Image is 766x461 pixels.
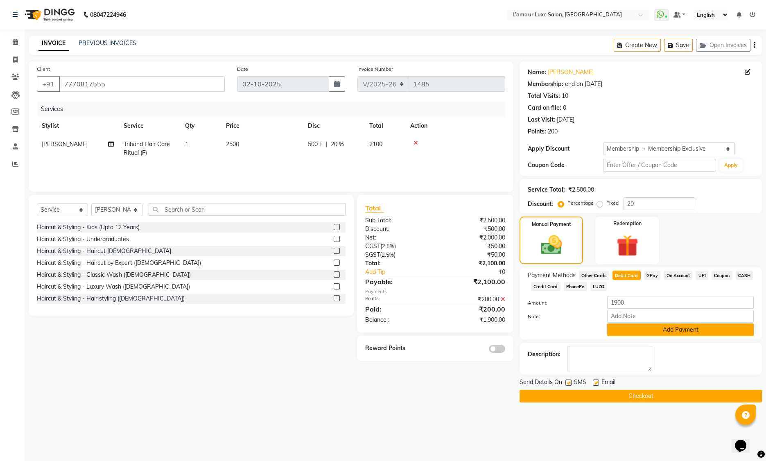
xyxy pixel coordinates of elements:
span: SMS [574,378,586,388]
div: Service Total: [528,185,565,194]
a: INVOICE [38,36,69,51]
div: Total Visits: [528,92,560,100]
span: Other Cards [579,271,609,280]
div: ( ) [359,242,435,251]
label: Date [237,66,248,73]
input: Search or Scan [149,203,346,216]
button: +91 [37,76,60,92]
img: _cash.svg [534,233,569,257]
label: Percentage [567,199,594,207]
div: ₹0 [448,268,511,276]
div: Haircut & Styling - Haircut [DEMOGRAPHIC_DATA] [37,247,171,255]
div: Haircut & Styling - Kids (Upto 12 Years) [37,223,140,232]
div: Sub Total: [359,216,435,225]
div: Coupon Code [528,161,603,169]
span: 2500 [226,140,239,148]
span: Tribond Hair Care Ritual (F) [124,140,170,156]
a: PREVIOUS INVOICES [79,39,136,47]
div: Discount: [528,200,553,208]
div: ₹200.00 [435,295,511,304]
span: GPay [644,271,661,280]
label: Fixed [606,199,619,207]
div: Discount: [359,225,435,233]
iframe: chat widget [732,428,758,453]
span: | [326,140,328,149]
span: 500 F [308,140,323,149]
span: CASH [736,271,753,280]
span: Coupon [712,271,732,280]
input: Amount [607,296,754,309]
div: 0 [563,104,566,112]
span: UPI [696,271,708,280]
div: Points: [528,127,546,136]
div: 10 [562,92,568,100]
img: _gift.svg [610,232,645,259]
span: PhonePe [564,282,587,291]
span: CGST [365,242,380,250]
div: end on [DATE] [565,80,602,88]
input: Search by Name/Mobile/Email/Code [59,76,225,92]
div: Haircut & Styling - Haircut by Expert ([DEMOGRAPHIC_DATA]) [37,259,201,267]
div: Payable: [359,277,435,287]
div: ₹2,100.00 [435,259,511,268]
span: 1 [185,140,188,148]
div: Description: [528,350,560,359]
div: Balance : [359,316,435,324]
div: Last Visit: [528,115,555,124]
div: ₹2,500.00 [568,185,594,194]
div: Card on file: [528,104,561,112]
div: ₹200.00 [435,304,511,314]
div: Haircut & Styling - Classic Wash ([DEMOGRAPHIC_DATA]) [37,271,191,279]
button: Open Invoices [696,39,750,52]
div: ₹50.00 [435,242,511,251]
span: Credit Card [531,282,560,291]
span: 2.5% [382,251,394,258]
th: Disc [303,117,364,135]
div: ₹2,000.00 [435,233,511,242]
div: Net: [359,233,435,242]
label: Note: [522,313,601,320]
span: 2.5% [382,243,394,249]
div: Name: [528,68,546,77]
div: ₹2,100.00 [435,277,511,287]
th: Action [405,117,505,135]
div: Haircut & Styling - Undergraduates [37,235,129,244]
span: Email [601,378,615,388]
span: 2100 [369,140,382,148]
label: Redemption [613,220,642,227]
span: 20 % [331,140,344,149]
label: Invoice Number [357,66,393,73]
label: Amount: [522,299,601,307]
button: Apply [719,159,743,172]
button: Checkout [520,390,762,402]
div: Reward Points [359,344,435,353]
button: Create New [614,39,661,52]
span: Debit Card [612,271,641,280]
span: Total [365,204,384,212]
th: Price [221,117,303,135]
b: 08047224946 [90,3,126,26]
div: ₹2,500.00 [435,216,511,225]
img: logo [21,3,77,26]
span: On Account [664,271,692,280]
label: Manual Payment [532,221,571,228]
th: Total [364,117,405,135]
input: Add Note [607,310,754,323]
span: LUZO [590,282,607,291]
a: [PERSON_NAME] [548,68,594,77]
span: SGST [365,251,380,258]
th: Qty [180,117,221,135]
div: [DATE] [557,115,574,124]
div: Membership: [528,80,563,88]
span: [PERSON_NAME] [42,140,88,148]
div: ₹50.00 [435,251,511,259]
div: ₹1,900.00 [435,316,511,324]
div: 200 [548,127,558,136]
div: Haircut & Styling - Luxury Wash ([DEMOGRAPHIC_DATA]) [37,282,190,291]
th: Service [119,117,180,135]
div: Payments [365,288,505,295]
button: Save [664,39,693,52]
a: Add Tip [359,268,448,276]
span: Payment Methods [528,271,576,280]
div: Points [359,295,435,304]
